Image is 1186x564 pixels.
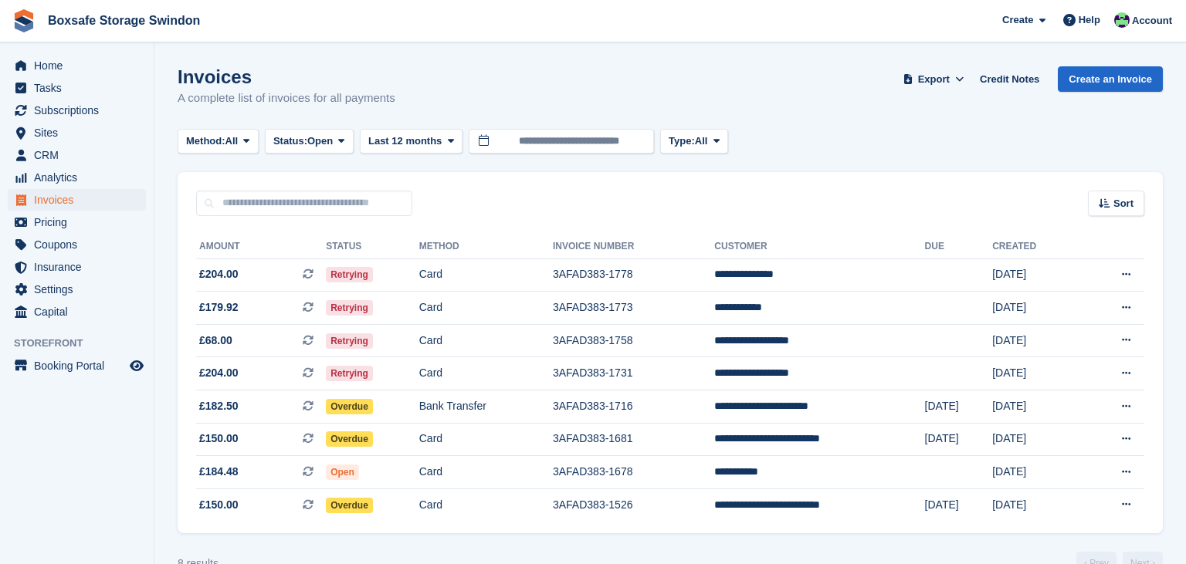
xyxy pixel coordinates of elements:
[553,423,714,456] td: 3AFAD383-1681
[225,133,239,149] span: All
[419,324,553,357] td: Card
[695,133,708,149] span: All
[178,66,395,87] h1: Invoices
[419,357,553,390] td: Card
[34,77,127,99] span: Tasks
[8,301,146,323] a: menu
[199,266,239,282] span: £204.00
[326,464,359,480] span: Open
[199,365,239,381] span: £204.00
[273,133,307,149] span: Status:
[992,324,1080,357] td: [DATE]
[992,390,1080,424] td: [DATE]
[918,72,950,87] span: Export
[368,133,442,149] span: Last 12 months
[199,464,239,480] span: £184.48
[419,456,553,489] td: Card
[714,235,924,259] th: Customer
[307,133,333,149] span: Open
[326,267,373,282] span: Retrying
[553,292,714,325] td: 3AFAD383-1773
[326,300,373,316] span: Retrying
[553,258,714,292] td: 3AFAD383-1778
[419,235,553,259] th: Method
[992,258,1080,292] td: [DATE]
[1113,196,1133,211] span: Sort
[553,488,714,521] td: 3AFAD383-1526
[8,77,146,99] a: menu
[8,279,146,300] a: menu
[553,235,714,259] th: Invoice Number
[553,456,714,489] td: 3AFAD383-1678
[992,357,1080,390] td: [DATE]
[178,89,395,107] p: A complete list of invoices for all payments
[1132,13,1172,29] span: Account
[34,55,127,76] span: Home
[34,167,127,188] span: Analytics
[419,423,553,456] td: Card
[360,129,463,154] button: Last 12 months
[34,279,127,300] span: Settings
[199,398,239,414] span: £182.50
[8,100,146,121] a: menu
[900,66,967,92] button: Export
[42,8,206,33] a: Boxsafe Storage Swindon
[419,390,553,424] td: Bank Transfer
[34,301,127,323] span: Capital
[1058,66,1163,92] a: Create an Invoice
[1079,12,1100,28] span: Help
[8,167,146,188] a: menu
[992,423,1080,456] td: [DATE]
[925,423,993,456] td: [DATE]
[925,390,993,424] td: [DATE]
[34,355,127,377] span: Booking Portal
[1002,12,1033,28] span: Create
[14,336,154,351] span: Storefront
[992,292,1080,325] td: [DATE]
[419,292,553,325] td: Card
[8,122,146,144] a: menu
[992,456,1080,489] td: [DATE]
[553,390,714,424] td: 3AFAD383-1716
[34,256,127,278] span: Insurance
[199,497,239,513] span: £150.00
[1114,12,1130,28] img: Kim Virabi
[326,366,373,381] span: Retrying
[34,189,127,211] span: Invoices
[553,357,714,390] td: 3AFAD383-1731
[660,129,728,154] button: Type: All
[992,235,1080,259] th: Created
[8,189,146,211] a: menu
[127,356,146,375] a: Preview store
[992,488,1080,521] td: [DATE]
[326,399,373,414] span: Overdue
[34,144,127,166] span: CRM
[326,333,373,349] span: Retrying
[34,100,127,121] span: Subscriptions
[8,144,146,166] a: menu
[419,258,553,292] td: Card
[8,55,146,76] a: menu
[199,299,239,316] span: £179.92
[12,9,36,32] img: stora-icon-8386f47178a22dfd0bd8f6a31ec36ba5ce8667c1dd55bd0f319d3a0aa187defe.svg
[8,234,146,255] a: menu
[326,235,419,259] th: Status
[925,235,993,259] th: Due
[265,129,354,154] button: Status: Open
[326,498,373,513] span: Overdue
[553,324,714,357] td: 3AFAD383-1758
[419,488,553,521] td: Card
[34,211,127,233] span: Pricing
[8,355,146,377] a: menu
[34,122,127,144] span: Sites
[669,133,695,149] span: Type:
[34,234,127,255] span: Coupons
[8,211,146,233] a: menu
[925,488,993,521] td: [DATE]
[178,129,259,154] button: Method: All
[199,431,239,447] span: £150.00
[186,133,225,149] span: Method:
[199,333,232,349] span: £68.00
[8,256,146,278] a: menu
[974,66,1045,92] a: Credit Notes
